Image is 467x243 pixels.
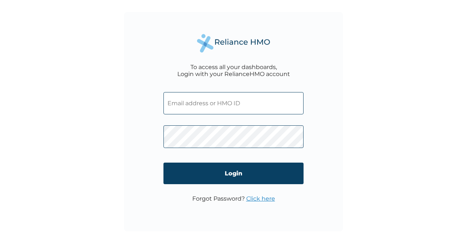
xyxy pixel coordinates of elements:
[192,195,275,202] p: Forgot Password?
[246,195,275,202] a: Click here
[177,64,290,77] div: To access all your dashboards, Login with your RelianceHMO account
[163,92,304,114] input: Email address or HMO ID
[163,163,304,184] input: Login
[197,34,270,53] img: Reliance Health's Logo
